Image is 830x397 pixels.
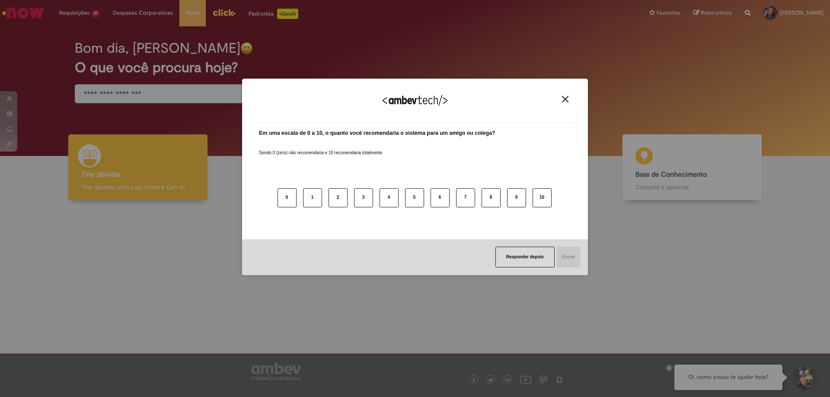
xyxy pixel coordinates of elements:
[380,188,399,207] button: 4
[354,188,373,207] button: 3
[329,188,348,207] button: 2
[278,188,297,207] button: 0
[431,188,450,207] button: 6
[562,96,568,102] img: Close
[482,188,501,207] button: 8
[259,140,383,156] label: Sendo 0 (zero) não recomendaria e 10 recomendaria totalmente.
[533,188,552,207] button: 10
[495,247,555,267] button: Responder depois
[456,188,475,207] button: 7
[559,95,571,103] button: Close
[259,129,495,137] label: Em uma escala de 0 a 10, o quanto você recomendaria o sistema para um amigo ou colega?
[383,95,447,106] img: Logo Ambevtech
[507,188,526,207] button: 9
[303,188,322,207] button: 1
[405,188,424,207] button: 5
